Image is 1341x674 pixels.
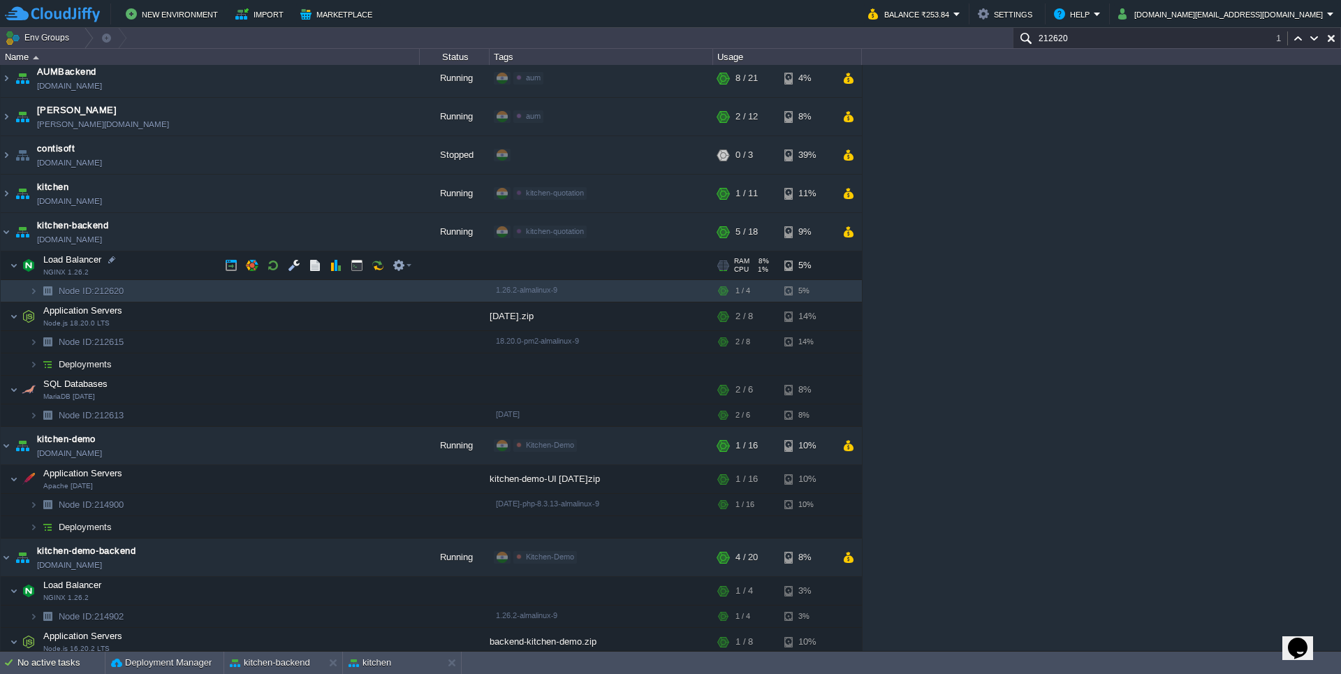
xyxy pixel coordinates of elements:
img: AMDAwAAAACH5BAEAAAAALAAAAAABAAEAAAICRAEAOw== [38,516,57,538]
div: kitchen-demo-UI [DATE]zip [490,465,713,493]
a: Load BalancerNGINX 1.26.2 [42,580,103,590]
a: contisoft [37,142,75,156]
div: 10% [784,427,830,464]
div: 5% [784,280,830,302]
a: kitchen [37,180,68,194]
span: Node ID: [59,611,94,622]
a: AUMBackend [37,65,96,79]
span: Kitchen-Demo [526,552,574,561]
span: [DATE]-php-8.3.13-almalinux-9 [496,499,599,508]
div: Name [1,49,419,65]
img: AMDAwAAAACH5BAEAAAAALAAAAAABAAEAAAICRAEAOw== [33,56,39,59]
span: 212620 [57,285,126,297]
span: kitchen-quotation [526,227,584,235]
span: Node ID: [59,337,94,347]
span: aum [526,112,541,120]
button: New Environment [126,6,222,22]
span: [PERSON_NAME] [37,103,117,117]
button: Env Groups [5,28,74,47]
span: 1% [754,265,768,274]
div: 5% [784,251,830,279]
img: AMDAwAAAACH5BAEAAAAALAAAAAABAAEAAAICRAEAOw== [10,465,18,493]
a: [DOMAIN_NAME] [37,233,102,247]
img: AMDAwAAAACH5BAEAAAAALAAAAAABAAEAAAICRAEAOw== [10,251,18,279]
img: AMDAwAAAACH5BAEAAAAALAAAAAABAAEAAAICRAEAOw== [1,136,12,174]
span: Apache [DATE] [43,482,93,490]
div: 2 / 8 [735,331,750,353]
a: kitchen-demo [37,432,96,446]
a: Application ServersNode.js 18.20.0 LTS [42,305,124,316]
div: 10% [784,628,830,656]
span: Application Servers [42,630,124,642]
div: 0 / 3 [735,136,753,174]
a: Application ServersNode.js 16.20.2 LTS [42,631,124,641]
a: Deployments [57,521,114,533]
img: AMDAwAAAACH5BAEAAAAALAAAAAABAAEAAAICRAEAOw== [29,516,38,538]
img: AMDAwAAAACH5BAEAAAAALAAAAAABAAEAAAICRAEAOw== [38,280,57,302]
div: 5 / 18 [735,213,758,251]
img: AMDAwAAAACH5BAEAAAAALAAAAAABAAEAAAICRAEAOw== [19,251,38,279]
span: Load Balancer [42,579,103,591]
div: 1 / 4 [735,577,753,605]
span: CPU [734,265,749,274]
a: Node ID:212613 [57,409,126,421]
img: AMDAwAAAACH5BAEAAAAALAAAAAABAAEAAAICRAEAOw== [10,302,18,330]
div: 39% [784,136,830,174]
div: 2 / 6 [735,376,753,404]
div: 1 / 11 [735,175,758,212]
span: NGINX 1.26.2 [43,268,89,277]
span: 214900 [57,499,126,511]
img: AMDAwAAAACH5BAEAAAAALAAAAAABAAEAAAICRAEAOw== [38,494,57,515]
button: Deployment Manager [111,656,212,670]
img: AMDAwAAAACH5BAEAAAAALAAAAAABAAEAAAICRAEAOw== [13,427,32,464]
span: Application Servers [42,305,124,316]
a: Node ID:214900 [57,499,126,511]
span: 18.20.0-pm2-almalinux-9 [496,337,579,345]
img: AMDAwAAAACH5BAEAAAAALAAAAAABAAEAAAICRAEAOw== [13,539,32,576]
div: Running [420,213,490,251]
div: 2 / 8 [735,302,753,330]
div: Running [420,59,490,97]
div: 10% [784,465,830,493]
img: AMDAwAAAACH5BAEAAAAALAAAAAABAAEAAAICRAEAOw== [13,136,32,174]
div: 11% [784,175,830,212]
a: Node ID:212620 [57,285,126,297]
img: AMDAwAAAACH5BAEAAAAALAAAAAABAAEAAAICRAEAOw== [29,353,38,375]
span: 1.26.2-almalinux-9 [496,286,557,294]
span: Kitchen-Demo [526,441,574,449]
button: Settings [978,6,1036,22]
img: AMDAwAAAACH5BAEAAAAALAAAAAABAAEAAAICRAEAOw== [38,606,57,627]
a: Deployments [57,358,114,370]
div: 14% [784,331,830,353]
a: SQL DatabasesMariaDB [DATE] [42,379,110,389]
img: CloudJiffy [5,6,100,23]
a: [DOMAIN_NAME] [37,194,102,208]
div: Running [420,427,490,464]
img: AMDAwAAAACH5BAEAAAAALAAAAAABAAEAAAICRAEAOw== [1,98,12,135]
div: 1 / 16 [735,465,758,493]
div: backend-kitchen-demo.zip [490,628,713,656]
div: Status [420,49,489,65]
div: 1 / 4 [735,280,750,302]
span: Node ID: [59,410,94,420]
img: AMDAwAAAACH5BAEAAAAALAAAAAABAAEAAAICRAEAOw== [10,577,18,605]
a: [DOMAIN_NAME] [37,446,102,460]
img: AMDAwAAAACH5BAEAAAAALAAAAAABAAEAAAICRAEAOw== [38,353,57,375]
div: 10% [784,494,830,515]
div: 1 [1276,31,1288,45]
img: AMDAwAAAACH5BAEAAAAALAAAAAABAAEAAAICRAEAOw== [1,213,12,251]
span: MariaDB [DATE] [43,393,95,401]
img: AMDAwAAAACH5BAEAAAAALAAAAAABAAEAAAICRAEAOw== [1,175,12,212]
img: AMDAwAAAACH5BAEAAAAALAAAAAABAAEAAAICRAEAOw== [38,331,57,353]
a: [DOMAIN_NAME] [37,79,102,93]
a: [DOMAIN_NAME] [37,558,102,572]
button: Import [235,6,288,22]
a: Application ServersApache [DATE] [42,468,124,478]
span: Node.js 18.20.0 LTS [43,319,110,328]
img: AMDAwAAAACH5BAEAAAAALAAAAAABAAEAAAICRAEAOw== [13,59,32,97]
div: 1 / 8 [735,628,753,656]
span: Load Balancer [42,254,103,265]
div: 1 / 16 [735,427,758,464]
